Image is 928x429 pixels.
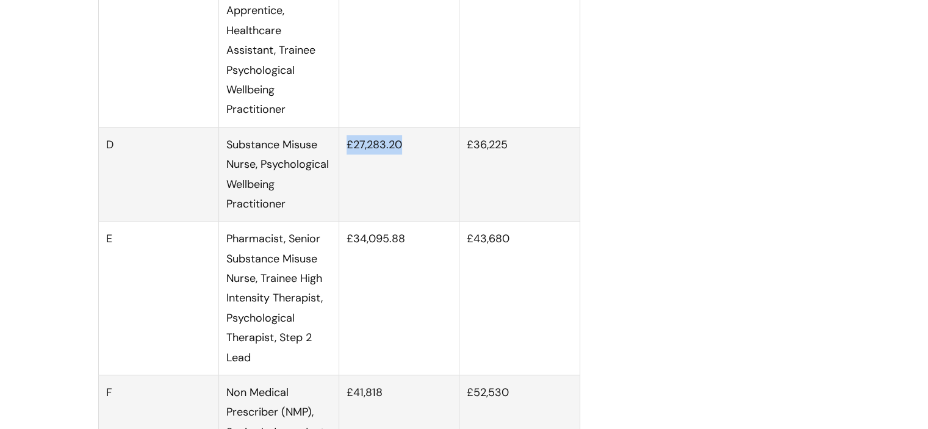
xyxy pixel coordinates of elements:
[339,127,459,222] td: £27,283.20
[339,222,459,375] td: £34,095.88
[218,222,339,375] td: Pharmacist, Senior Substance Misuse Nurse, Trainee High Intensity Therapist, Psychological Therap...
[98,222,218,375] td: E
[459,127,580,222] td: £36,225
[98,127,218,222] td: D
[218,127,339,222] td: Substance Misuse Nurse, Psychological Wellbeing Practitioner
[459,222,580,375] td: £43,680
